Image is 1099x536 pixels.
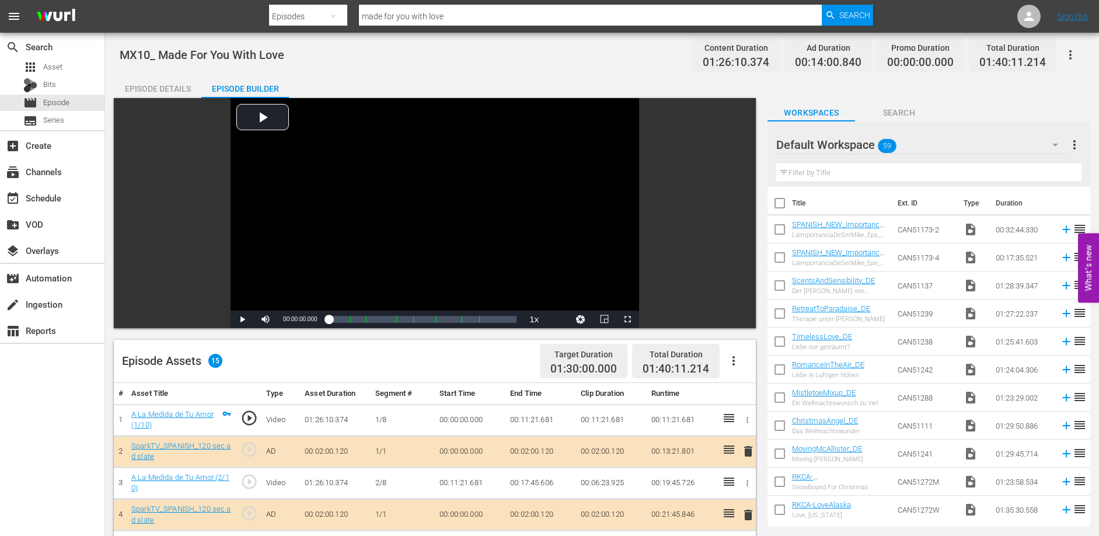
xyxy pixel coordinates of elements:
td: 00:32:44.330 [991,215,1055,243]
button: Picture-in-Picture [592,311,616,328]
span: 59 [878,134,897,158]
div: Bits [23,78,37,92]
span: 01:40:11.214 [643,362,709,375]
span: play_circle_outline [240,441,258,458]
th: Duration [989,187,1059,220]
svg: Add to Episode [1060,475,1073,488]
div: Progress Bar [329,316,517,323]
span: reorder [1073,362,1087,376]
th: End Time [505,383,576,405]
td: CAN51241 [893,440,959,468]
th: Asset Title [127,383,236,405]
svg: Add to Episode [1060,447,1073,460]
svg: Add to Episode [1060,335,1073,348]
span: Video [964,475,978,489]
a: MistletoeMixup_DE [792,388,856,397]
span: Series [23,114,37,128]
span: 01:26:10.374 [703,56,769,69]
div: LaImportanciaDeSerMike_Eps_4-6 [792,259,888,267]
div: Love, [US_STATE] [792,511,851,519]
button: delete [741,443,755,460]
td: 01:23:58.534 [991,468,1055,496]
a: SPANISH_NEW_ImportanceOfBeingMike_Eps_4-6 [792,248,884,266]
td: CAN51173-2 [893,215,959,243]
td: 2 [114,436,127,467]
td: 00:06:23.925 [576,467,647,499]
button: Episode Details [114,75,201,98]
span: VOD [6,218,20,232]
th: Asset Duration [300,383,371,405]
span: Video [964,307,978,321]
td: 00:02:00.120 [576,436,647,467]
span: reorder [1073,222,1087,236]
span: Search [855,106,943,120]
a: ScentsAndSensibility_DE [792,276,875,285]
span: reorder [1073,418,1087,432]
td: 00:02:00.120 [300,499,371,531]
td: 2/8 [371,467,435,499]
div: Episode Details [114,75,201,103]
a: SparkTV_SPANISH_120 sec ad slate [131,441,231,461]
span: Channels [6,165,20,179]
button: Search [822,5,873,26]
td: 01:27:22.237 [991,300,1055,328]
td: 00:17:35.521 [991,243,1055,272]
span: Search [839,5,870,26]
td: 00:00:00.000 [435,404,505,436]
button: Playback Rate [522,311,546,328]
td: 01:29:50.886 [991,412,1055,440]
span: 01:40:11.214 [979,56,1046,69]
div: Liebe in Luftigen Höhen [792,371,864,379]
span: Video [964,250,978,264]
div: Total Duration [643,346,709,363]
svg: Add to Episode [1060,419,1073,432]
td: Video [261,404,300,436]
td: CAN51111 [893,412,959,440]
a: TimelessLove_DE [792,332,852,341]
div: Episode Builder [201,75,289,103]
a: RKCA-LoveAlaska [792,500,851,509]
img: ans4CAIJ8jUAAAAAAAAAAAAAAAAAAAAAAAAgQb4GAAAAAAAAAAAAAAAAAAAAAAAAJMjXAAAAAAAAAAAAAAAAAAAAAAAAgAT5G... [28,3,84,30]
th: Runtime [647,383,717,405]
td: 01:25:41.603 [991,328,1055,356]
span: Video [964,503,978,517]
button: more_vert [1067,131,1081,159]
td: CAN51242 [893,356,959,384]
button: Jump To Time [569,311,592,328]
svg: Add to Episode [1060,223,1073,236]
td: 00:11:21.681 [647,404,717,436]
a: A La Medida de Tu Amor (2/10) [131,473,229,493]
td: 00:11:21.681 [576,404,647,436]
span: Video [964,222,978,236]
div: Episode Assets [122,354,222,368]
button: Episode Builder [201,75,289,98]
div: Ad Duration [795,40,861,56]
div: Target Duration [550,346,617,363]
span: Bits [43,79,56,91]
td: AD [261,499,300,531]
span: Series [43,114,64,126]
td: AD [261,436,300,467]
td: CAN51137 [893,272,959,300]
svg: Add to Episode [1060,391,1073,404]
svg: Add to Episode [1060,307,1073,320]
span: play_circle_outline [240,504,258,522]
td: 3 [114,467,127,499]
td: CAN51239 [893,300,959,328]
button: Open Feedback Widget [1078,234,1099,303]
th: Type [957,187,989,220]
td: 1/8 [371,404,435,436]
svg: Add to Episode [1060,251,1073,264]
a: MovingMcAllister_DE [792,444,862,453]
a: SparkTV_SPANISH_120 sec ad slate [131,504,231,524]
div: Total Duration [979,40,1046,56]
span: Reports [6,324,20,338]
div: Promo Duration [887,40,954,56]
span: menu [7,9,21,23]
span: Automation [6,272,20,286]
span: reorder [1073,278,1087,292]
svg: Add to Episode [1060,503,1073,516]
td: CAN51272W [893,496,959,524]
span: 00:00:00.000 [887,56,954,69]
th: Ext. ID [891,187,957,220]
